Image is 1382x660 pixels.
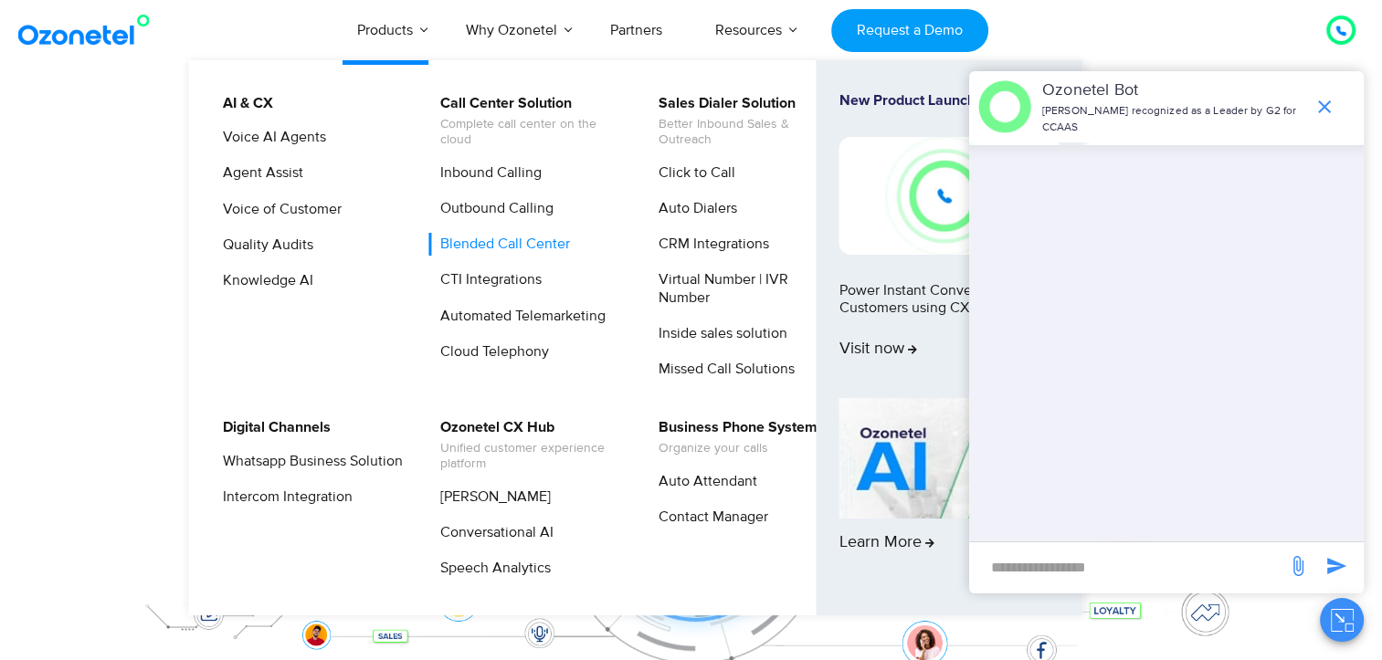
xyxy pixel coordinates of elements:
[978,80,1031,133] img: header
[1318,548,1355,584] span: send message
[647,233,772,256] a: CRM Integrations
[440,117,620,148] span: Complete call center on the cloud
[211,162,306,184] a: Agent Assist
[211,486,355,508] a: Intercom Integration
[428,197,556,220] a: Outbound Calling
[1320,598,1364,642] button: Close chat
[121,252,1262,272] div: Turn every conversation into a growth engine for your enterprise.
[428,162,544,184] a: Inbound Calling
[1042,79,1304,103] p: Ozonetel Bot
[211,92,276,115] a: AI & CX
[211,126,329,149] a: Voice AI Agents
[839,398,1060,584] a: Learn More
[1306,89,1343,125] span: end chat or minimize
[831,9,987,52] a: Request a Demo
[211,416,333,439] a: Digital Channels
[839,533,934,553] span: Learn More
[428,233,573,256] a: Blended Call Center
[428,521,556,544] a: Conversational AI
[647,358,797,381] a: Missed Call Solutions
[428,340,552,363] a: Cloud Telephony
[428,92,623,151] a: Call Center SolutionComplete call center on the cloud
[428,486,554,508] a: [PERSON_NAME]
[211,234,316,257] a: Quality Audits
[647,322,790,345] a: Inside sales solution
[647,416,820,459] a: Business Phone SystemOrganize your calls
[839,92,1060,391] a: New Product LaunchPower Instant Conversations with Customers using CXi SwitchVisit now
[839,137,1060,254] img: New-Project-17.png
[647,268,841,309] a: Virtual Number | IVR Number
[647,506,771,529] a: Contact Manager
[839,398,1060,519] img: AI
[440,441,620,472] span: Unified customer experience platform
[428,305,608,328] a: Automated Telemarketing
[428,557,554,580] a: Speech Analytics
[839,340,917,360] span: Visit now
[211,269,316,292] a: Knowledge AI
[121,116,1262,174] div: Orchestrate Intelligent
[647,162,738,184] a: Click to Call
[121,163,1262,251] div: Customer Experiences
[647,92,841,151] a: Sales Dialer SolutionBetter Inbound Sales & Outreach
[978,551,1278,584] div: new-msg-input
[428,268,544,291] a: CTI Integrations
[647,197,740,220] a: Auto Dialers
[211,198,344,221] a: Voice of Customer
[647,470,760,493] a: Auto Attendant
[428,416,623,475] a: Ozonetel CX HubUnified customer experience platform
[211,450,406,473] a: Whatsapp Business Solution
[1280,548,1316,584] span: send message
[1042,103,1304,136] p: [PERSON_NAME] recognized as a Leader by G2 for CCAAS
[659,117,839,148] span: Better Inbound Sales & Outreach
[659,441,818,456] span: Organize your calls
